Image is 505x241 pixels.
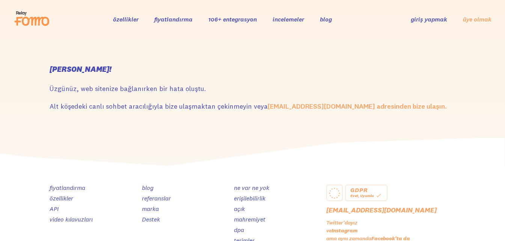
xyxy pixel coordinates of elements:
[142,205,159,212] a: marka
[326,206,437,214] a: [EMAIL_ADDRESS][DOMAIN_NAME]
[350,186,368,194] font: GDPR
[50,194,73,202] a: özellikler
[154,15,193,23] a: fiyatlandırma
[234,194,265,202] a: erişilebilirlik
[411,15,447,23] a: giriş yapmak
[142,215,160,223] a: Destek
[50,84,206,93] font: Üzgünüz, web sitenize bağlanırken bir hata oluştu.
[50,102,268,111] font: Alt köşedeki canlı sohbet aracılığıyla bize ulaşmaktan çekinmeyin veya
[234,226,244,233] a: dpa
[142,194,171,202] a: referanslar
[320,15,332,23] a: blog
[326,219,357,226] font: Twitter'dayız
[332,227,358,234] a: Instagram
[50,205,59,212] a: API
[463,15,491,23] a: üye olmak
[142,184,154,191] a: blog
[345,185,387,201] a: GDPR Evet, Uyumlu
[350,193,374,198] font: Evet, Uyumlu
[273,15,304,23] a: incelemeler
[113,15,139,23] a: özellikler
[326,227,332,234] font: ve
[268,102,447,111] a: [EMAIL_ADDRESS][DOMAIN_NAME] adresinden bize ulaşın.
[234,205,245,212] a: açık
[50,184,85,191] a: fiyatlandırma
[234,184,269,191] a: ne var ne yok
[50,215,93,223] a: video kılavuzları
[50,64,112,74] font: [PERSON_NAME]!
[234,215,265,223] a: mahremiyet
[208,15,257,23] a: 106+ entegrasyon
